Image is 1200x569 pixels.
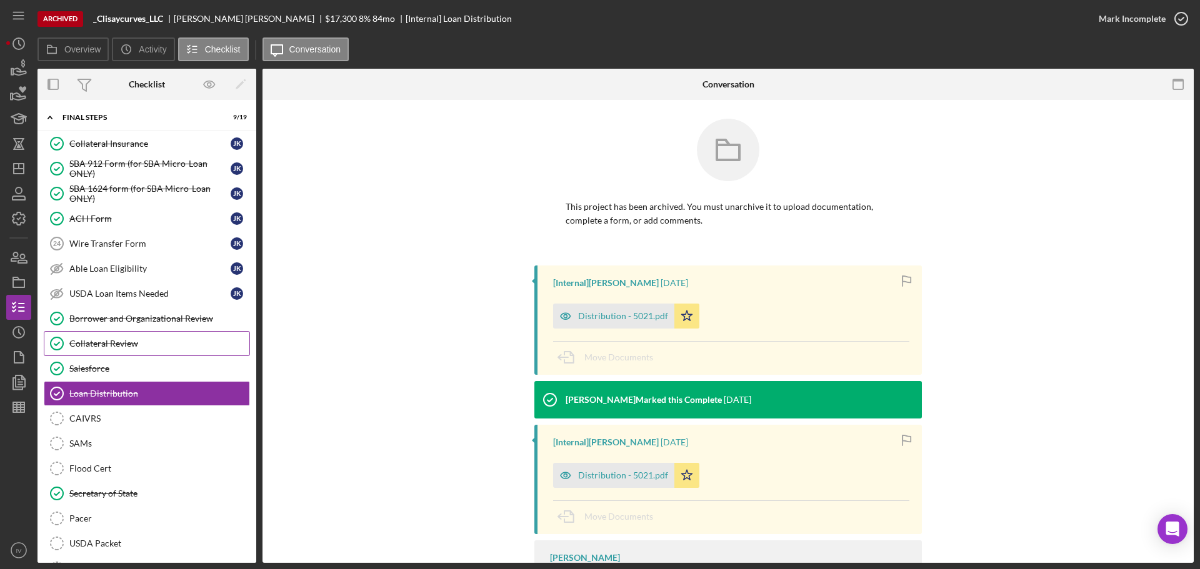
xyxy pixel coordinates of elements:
[584,352,653,362] span: Move Documents
[44,231,250,256] a: 24Wire Transfer FormJK
[1157,514,1187,544] div: Open Intercom Messenger
[69,413,249,423] div: CAIVRS
[566,200,891,228] p: This project has been archived. You must unarchive it to upload documentation, complete a form, o...
[553,437,659,447] div: [Internal] [PERSON_NAME]
[44,181,250,206] a: SBA 1624 form (for SBA Micro-Loan ONLY)JK
[53,240,61,247] tspan: 24
[578,311,668,321] div: Distribution - 5021.pdf
[6,538,31,563] button: IV
[44,381,250,406] a: Loan Distribution
[231,137,243,150] div: J K
[112,37,174,61] button: Activity
[44,481,250,506] a: Secretary of State
[231,262,243,275] div: J K
[69,214,231,224] div: ACH Form
[69,538,249,548] div: USDA Packet
[174,14,325,24] div: [PERSON_NAME] [PERSON_NAME]
[724,395,751,405] time: 2024-10-30 13:14
[129,79,165,89] div: Checklist
[44,131,250,156] a: Collateral InsuranceJK
[1099,6,1166,31] div: Mark Incomplete
[44,306,250,331] a: Borrower and Organizational Review
[69,184,231,204] div: SBA 1624 form (for SBA Micro-Loan ONLY)
[578,470,668,480] div: Distribution - 5021.pdf
[62,114,216,121] div: FINAL STEPS
[16,547,22,554] text: IV
[553,501,666,532] button: Move Documents
[37,37,109,61] button: Overview
[406,14,512,24] div: [Internal] Loan Distribution
[69,289,231,299] div: USDA Loan Items Needed
[69,388,249,398] div: Loan Distribution
[566,395,722,405] div: [PERSON_NAME] Marked this Complete
[69,239,231,249] div: Wire Transfer Form
[553,278,659,288] div: [Internal] [PERSON_NAME]
[702,79,754,89] div: Conversation
[1086,6,1194,31] button: Mark Incomplete
[44,206,250,231] a: ACH FormJK
[553,463,699,488] button: Distribution - 5021.pdf
[550,553,620,563] div: [PERSON_NAME]
[37,11,83,27] div: Archived
[64,44,101,54] label: Overview
[262,37,349,61] button: Conversation
[44,331,250,356] a: Collateral Review
[359,14,371,24] div: 8 %
[231,187,243,200] div: J K
[69,463,249,473] div: Flood Cert
[69,264,231,274] div: Able Loan Eligibility
[69,159,231,179] div: SBA 912 Form (for SBA Micro-Loan ONLY)
[44,256,250,281] a: Able Loan EligibilityJK
[44,531,250,556] a: USDA Packet
[44,506,250,531] a: Pacer
[69,513,249,523] div: Pacer
[69,139,231,149] div: Collateral Insurance
[44,356,250,381] a: Salesforce
[44,281,250,306] a: USDA Loan Items NeededJK
[372,14,395,24] div: 84 mo
[224,114,247,121] div: 9 / 19
[69,438,249,448] div: SAMs
[44,156,250,181] a: SBA 912 Form (for SBA Micro-Loan ONLY)JK
[44,456,250,481] a: Flood Cert
[231,237,243,250] div: J K
[231,162,243,175] div: J K
[139,44,166,54] label: Activity
[69,488,249,498] div: Secretary of State
[69,339,249,349] div: Collateral Review
[69,364,249,374] div: Salesforce
[325,14,357,24] div: $17,300
[44,431,250,456] a: SAMs
[231,212,243,225] div: J K
[178,37,249,61] button: Checklist
[69,314,249,324] div: Borrower and Organizational Review
[205,44,241,54] label: Checklist
[584,511,653,522] span: Move Documents
[289,44,341,54] label: Conversation
[661,278,688,288] time: 2024-10-30 14:59
[553,304,699,329] button: Distribution - 5021.pdf
[553,342,666,373] button: Move Documents
[44,406,250,431] a: CAIVRS
[231,287,243,300] div: J K
[93,14,163,24] b: _Clisaycurves_LLC
[661,437,688,447] time: 2024-10-30 13:14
